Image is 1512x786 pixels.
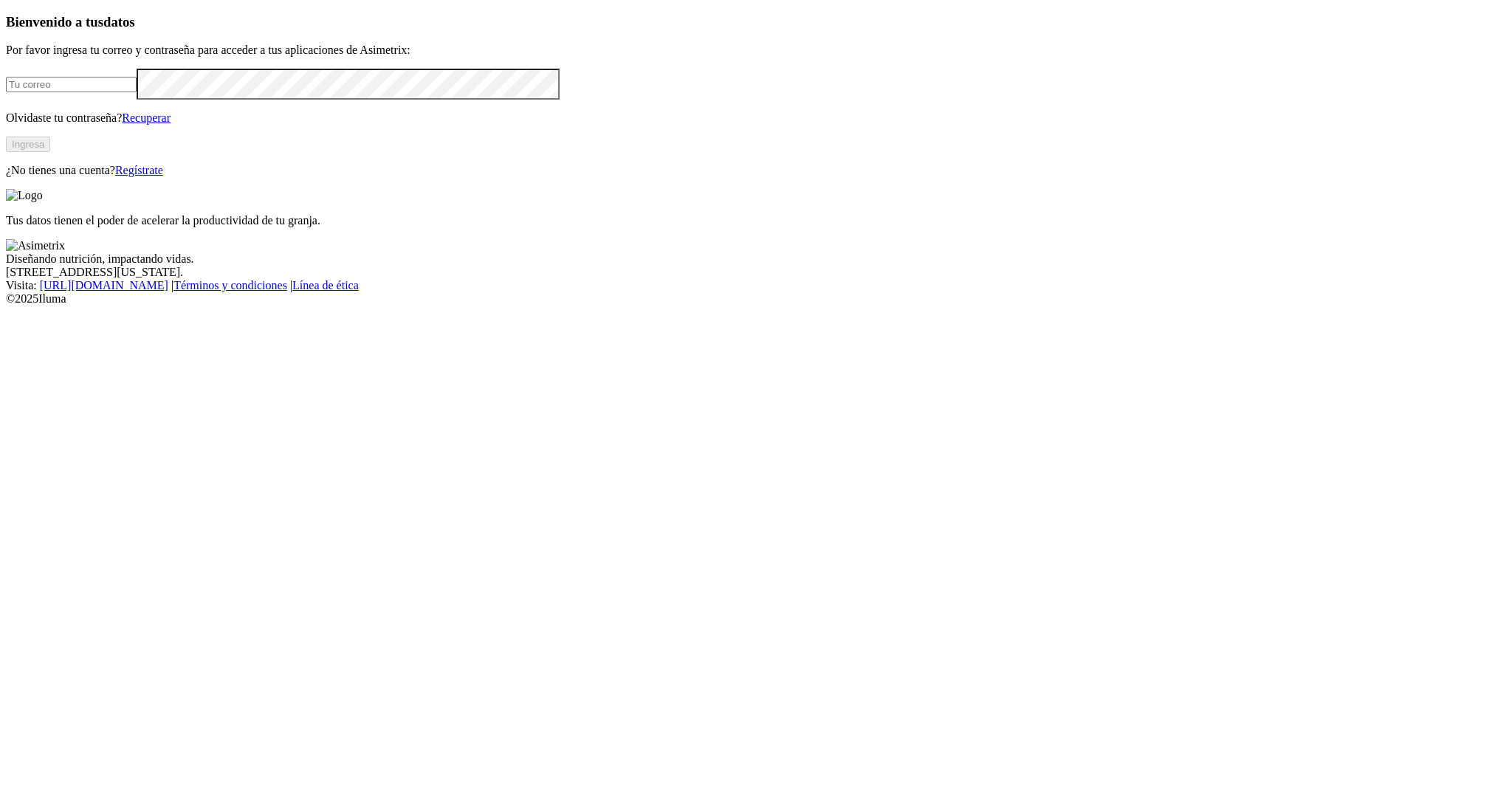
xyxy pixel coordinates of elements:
img: Logo [6,189,43,202]
button: Ingresa [6,137,50,152]
h3: Bienvenido a tus [6,14,1506,30]
div: Visita : | | [6,279,1506,292]
input: Tu correo [6,77,137,92]
div: © 2025 Iluma [6,292,1506,306]
p: Por favor ingresa tu correo y contraseña para acceder a tus aplicaciones de Asimetrix: [6,44,1506,57]
a: Recuperar [122,111,171,124]
p: ¿No tienes una cuenta? [6,164,1506,177]
a: [URL][DOMAIN_NAME] [40,279,168,292]
span: datos [103,14,135,30]
p: Olvidaste tu contraseña? [6,111,1506,125]
a: Términos y condiciones [173,279,287,292]
a: Regístrate [115,164,163,176]
div: Diseñando nutrición, impactando vidas. [6,252,1506,266]
p: Tus datos tienen el poder de acelerar la productividad de tu granja. [6,214,1506,227]
a: Línea de ética [292,279,359,292]
img: Asimetrix [6,239,65,252]
div: [STREET_ADDRESS][US_STATE]. [6,266,1506,279]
